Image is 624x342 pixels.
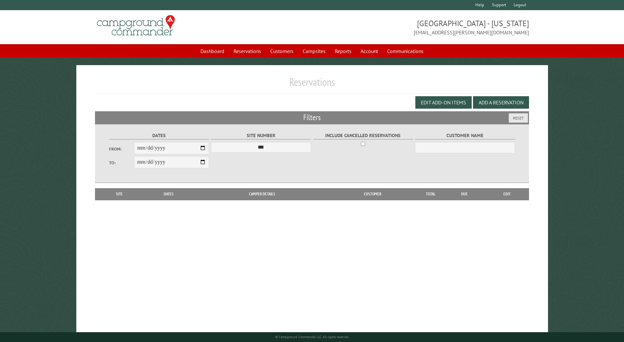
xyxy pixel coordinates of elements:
[383,45,427,57] a: Communications
[95,76,529,94] h1: Reservations
[312,18,529,36] span: [GEOGRAPHIC_DATA] - [US_STATE] [EMAIL_ADDRESS][PERSON_NAME][DOMAIN_NAME]
[327,188,418,200] th: Customer
[418,188,444,200] th: Total
[98,188,141,200] th: Site
[485,188,529,200] th: Edit
[95,111,529,124] h2: Filters
[331,45,355,57] a: Reports
[313,132,413,139] label: Include Cancelled Reservations
[275,335,349,339] small: © Campground Commander LLC. All rights reserved.
[95,13,177,38] img: Campground Commander
[299,45,330,57] a: Campsites
[357,45,382,57] a: Account
[415,96,472,109] button: Edit Add-on Items
[197,45,228,57] a: Dashboard
[109,132,209,139] label: Dates
[109,146,134,152] label: From:
[444,188,485,200] th: Due
[230,45,265,57] a: Reservations
[141,188,197,200] th: Dates
[109,160,134,166] label: To:
[266,45,297,57] a: Customers
[197,188,327,200] th: Camper Details
[211,132,311,139] label: Site Number
[415,132,515,139] label: Customer Name
[509,113,528,123] button: Reset
[473,96,529,109] button: Add a Reservation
